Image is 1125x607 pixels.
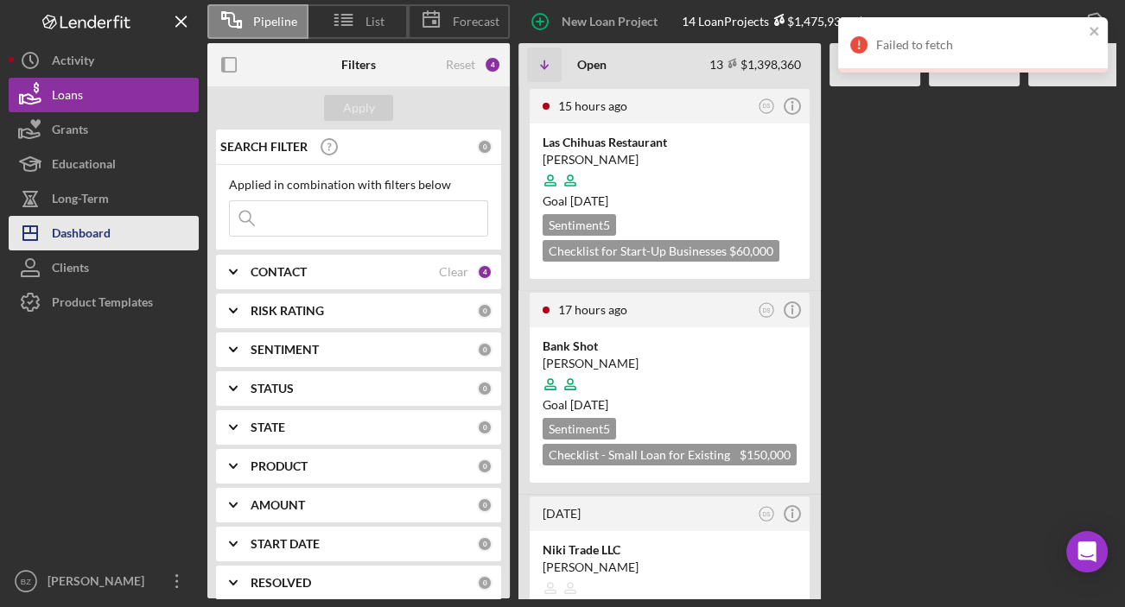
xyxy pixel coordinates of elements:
time: 09/19/2025 [570,193,608,208]
div: [PERSON_NAME] [43,564,156,603]
div: Niki Trade LLC [543,541,797,559]
div: 0 [477,497,493,513]
button: BZ[PERSON_NAME] [9,564,199,598]
b: SEARCH FILTER [220,140,308,154]
div: Sentiment 5 [543,214,616,236]
div: Apply [343,95,375,121]
div: 4 [477,264,493,280]
div: Activity [52,43,94,82]
span: Pipeline [253,15,297,28]
b: STATUS [251,382,294,395]
b: Open [577,58,607,72]
div: Reset [446,58,475,72]
span: $150,000 [740,447,791,462]
b: Filters [341,58,376,72]
div: Applied in combination with filters below [229,178,488,192]
span: Goal [543,193,608,208]
div: 0 [477,139,493,155]
div: 0 [477,381,493,396]
a: 15 hours agoDSLas Chihuas Restaurant[PERSON_NAME]Goal [DATE]Sentiment5Checklist for Start-Up Busi... [527,86,812,281]
div: Loans [52,78,83,117]
time: 2025-10-07 02:23 [558,98,627,113]
div: Grants [52,112,88,151]
button: Loans [9,78,199,112]
time: 10/20/2025 [570,397,608,412]
div: Clear [439,265,468,279]
div: [PERSON_NAME] [543,559,797,576]
div: Clients [52,250,89,289]
div: Long-Term [52,181,109,220]
div: 14 Loan Projects • $1,475,937 Total [682,14,944,28]
div: [PERSON_NAME] [543,151,797,168]
button: DS [755,299,779,322]
div: New Loan Project [562,4,658,39]
text: DS [763,307,772,313]
div: 0 [477,303,493,319]
div: Bank Shot [543,338,797,355]
div: 0 [477,420,493,435]
text: DS [763,510,772,516]
b: STATE [251,420,285,434]
button: Export [1019,4,1116,39]
a: 17 hours agoDSBank Shot[PERSON_NAME]Goal [DATE]Sentiment5Checklist - Small Loan for Existing Busi... [527,290,812,485]
button: Long-Term [9,181,199,216]
div: Checklist - Small Loan for Existing Businesses [543,444,797,465]
span: Goal [543,397,608,412]
div: Educational [52,147,116,186]
b: START DATE [251,537,320,551]
b: SENTIMENT [251,343,319,357]
div: 0 [477,575,493,591]
div: Product Templates [52,285,153,324]
span: $60,000 [729,243,773,258]
button: New Loan Project [518,4,675,39]
div: 0 [477,458,493,474]
time: 2025-10-02 19:30 [543,506,581,521]
button: Educational [9,147,199,181]
b: PRODUCT [251,459,308,473]
div: Export [1036,4,1073,39]
div: 13 $1,398,360 [709,57,801,72]
text: BZ [21,577,31,586]
b: CONTACT [251,265,307,279]
button: Product Templates [9,285,199,319]
b: RESOLVED [251,576,311,590]
div: Open Intercom Messenger [1066,531,1108,572]
button: Grants [9,112,199,147]
button: DS [755,95,779,118]
button: Clients [9,250,199,285]
b: AMOUNT [251,498,305,512]
button: close [1089,24,1101,41]
button: DS [755,503,779,526]
div: Checklist for Start-Up Businesses [543,240,779,262]
span: Forecast [453,15,499,28]
text: DS [763,103,772,109]
div: 0 [477,342,493,357]
div: $1,475,937 [769,14,848,28]
div: Sentiment 5 [543,418,616,439]
button: Activity [9,43,199,78]
span: List [365,15,385,28]
b: RISK RATING [251,304,324,318]
time: 2025-10-07 00:12 [558,302,627,317]
div: 4 [484,56,501,73]
div: [PERSON_NAME] [543,355,797,372]
button: Dashboard [9,216,199,250]
div: Las Chihuas Restaurant [543,134,797,151]
div: Dashboard [52,216,111,255]
div: 0 [477,536,493,552]
div: Failed to fetch [876,38,1084,52]
button: Apply [324,95,393,121]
